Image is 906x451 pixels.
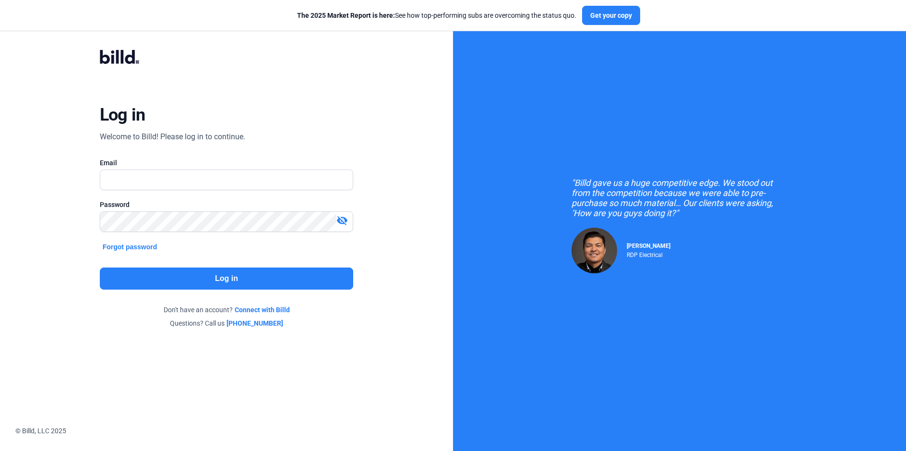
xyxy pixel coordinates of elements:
div: Email [100,158,354,168]
span: The 2025 Market Report is here: [297,12,395,19]
div: "Billd gave us a huge competitive edge. We stood out from the competition because we were able to... [572,178,787,218]
div: Log in [100,104,145,125]
button: Get your copy [582,6,640,25]
div: Don't have an account? [100,305,354,315]
div: Questions? Call us [100,318,354,328]
div: Welcome to Billd! Please log in to continue. [100,131,245,143]
img: Raul Pacheco [572,228,617,273]
a: Connect with Billd [235,305,290,315]
button: Forgot password [100,242,160,252]
span: [PERSON_NAME] [627,243,670,249]
mat-icon: visibility_off [336,215,348,226]
div: RDP Electrical [627,249,670,258]
button: Log in [100,268,354,290]
div: Password [100,200,354,209]
a: [PHONE_NUMBER] [226,318,283,328]
div: See how top-performing subs are overcoming the status quo. [297,11,576,20]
